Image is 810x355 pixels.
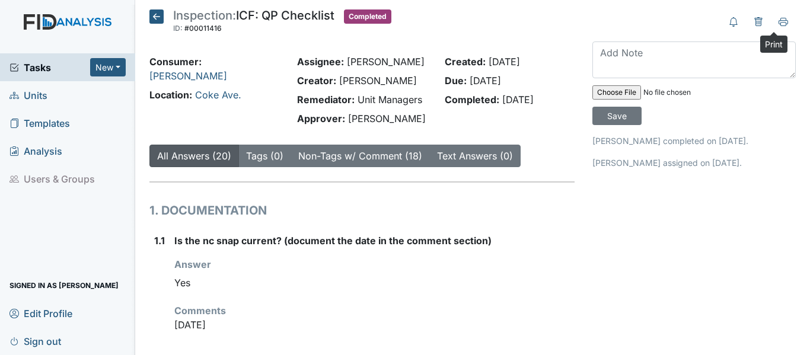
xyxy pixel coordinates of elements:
[297,113,345,124] strong: Approver:
[149,89,192,101] strong: Location:
[297,94,355,105] strong: Remediator:
[184,24,222,33] span: #00011416
[149,56,202,68] strong: Consumer:
[592,107,642,125] input: Save
[157,150,231,162] a: All Answers (20)
[470,75,501,87] span: [DATE]
[174,271,575,294] div: Yes
[174,258,211,270] strong: Answer
[154,234,165,248] label: 1.1
[347,56,425,68] span: [PERSON_NAME]
[149,202,575,219] h1: 1. DOCUMENTATION
[437,150,513,162] a: Text Answers (0)
[90,58,126,76] button: New
[195,89,241,101] a: Coke Ave.
[174,318,575,332] p: [DATE]
[445,56,486,68] strong: Created:
[592,156,796,169] p: [PERSON_NAME] assigned on [DATE].
[9,332,61,350] span: Sign out
[9,142,62,160] span: Analysis
[9,114,70,132] span: Templates
[9,276,119,295] span: Signed in as [PERSON_NAME]
[339,75,417,87] span: [PERSON_NAME]
[760,36,787,53] div: Print
[173,9,334,36] div: ICF: QP Checklist
[9,86,47,104] span: Units
[173,24,183,33] span: ID:
[358,94,422,105] span: Unit Managers
[9,304,72,322] span: Edit Profile
[174,303,226,318] label: Comments
[149,70,227,82] a: [PERSON_NAME]
[489,56,520,68] span: [DATE]
[445,75,467,87] strong: Due:
[173,8,236,23] span: Inspection:
[502,94,534,105] span: [DATE]
[238,145,291,167] button: Tags (0)
[344,9,391,24] span: Completed
[297,56,344,68] strong: Assignee:
[246,150,283,162] a: Tags (0)
[445,94,499,105] strong: Completed:
[291,145,430,167] button: Non-Tags w/ Comment (18)
[592,135,796,147] p: [PERSON_NAME] completed on [DATE].
[174,234,492,248] label: Is the nc snap current? (document the date in the comment section)
[429,145,521,167] button: Text Answers (0)
[297,75,336,87] strong: Creator:
[149,145,239,167] button: All Answers (20)
[298,150,422,162] a: Non-Tags w/ Comment (18)
[9,60,90,75] a: Tasks
[348,113,426,124] span: [PERSON_NAME]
